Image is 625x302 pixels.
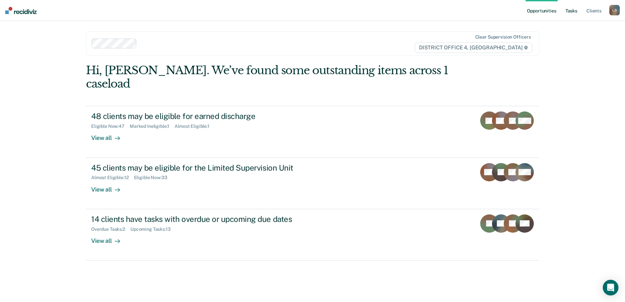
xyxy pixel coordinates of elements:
button: LD [609,5,620,15]
div: Eligible Now : 33 [134,175,173,180]
div: Clear supervision officers [475,34,531,40]
div: Upcoming Tasks : 13 [130,226,176,232]
div: Almost Eligible : 1 [175,124,215,129]
div: L D [609,5,620,15]
div: Almost Eligible : 12 [91,175,134,180]
div: View all [91,232,128,244]
img: Recidiviz [5,7,37,14]
div: 14 clients have tasks with overdue or upcoming due dates [91,214,321,224]
div: View all [91,129,128,142]
div: Hi, [PERSON_NAME]. We’ve found some outstanding items across 1 caseload [86,64,448,91]
div: 45 clients may be eligible for the Limited Supervision Unit [91,163,321,173]
span: DISTRICT OFFICE 4, [GEOGRAPHIC_DATA] [415,42,532,53]
div: View all [91,180,128,193]
div: Eligible Now : 47 [91,124,130,129]
div: 48 clients may be eligible for earned discharge [91,111,321,121]
div: Open Intercom Messenger [603,280,618,295]
a: 45 clients may be eligible for the Limited Supervision UnitAlmost Eligible:12Eligible Now:33View all [86,158,539,209]
div: Overdue Tasks : 2 [91,226,130,232]
a: 48 clients may be eligible for earned dischargeEligible Now:47Marked Ineligible:1Almost Eligible:... [86,106,539,158]
div: Marked Ineligible : 1 [130,124,175,129]
a: 14 clients have tasks with overdue or upcoming due datesOverdue Tasks:2Upcoming Tasks:13View all [86,209,539,260]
